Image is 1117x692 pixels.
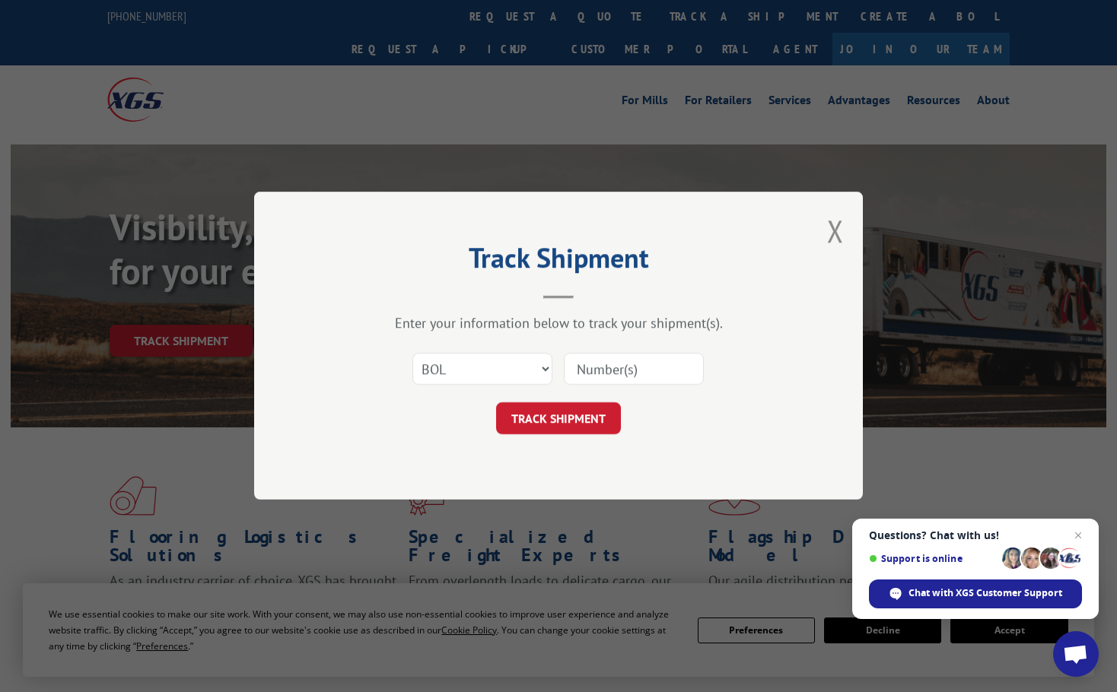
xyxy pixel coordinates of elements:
input: Number(s) [564,354,704,386]
span: Close chat [1069,526,1087,544]
button: TRACK SHIPMENT [496,403,621,435]
h2: Track Shipment [330,247,787,276]
div: Open chat [1053,631,1099,677]
span: Chat with XGS Customer Support [909,586,1062,600]
span: Questions? Chat with us! [869,529,1082,541]
div: Enter your information below to track your shipment(s). [330,315,787,332]
span: Support is online [869,553,997,564]
div: Chat with XGS Customer Support [869,579,1082,608]
button: Close modal [827,211,844,251]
